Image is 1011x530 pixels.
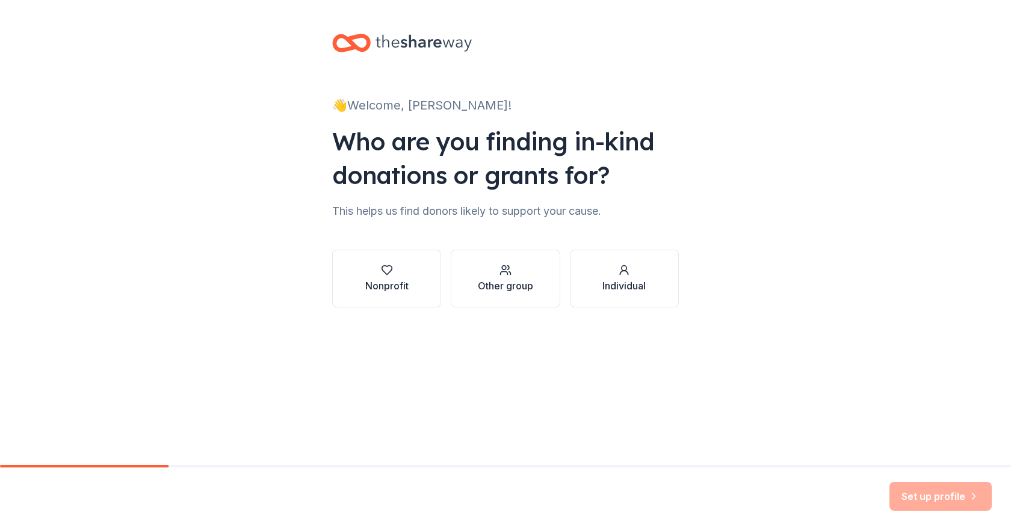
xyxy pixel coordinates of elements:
button: Other group [451,250,560,307]
button: Nonprofit [332,250,441,307]
button: Individual [570,250,679,307]
div: Individual [602,279,646,293]
div: This helps us find donors likely to support your cause. [332,202,679,221]
div: Who are you finding in-kind donations or grants for? [332,125,679,192]
div: 👋 Welcome, [PERSON_NAME]! [332,96,679,115]
div: Other group [478,279,533,293]
div: Nonprofit [365,279,409,293]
